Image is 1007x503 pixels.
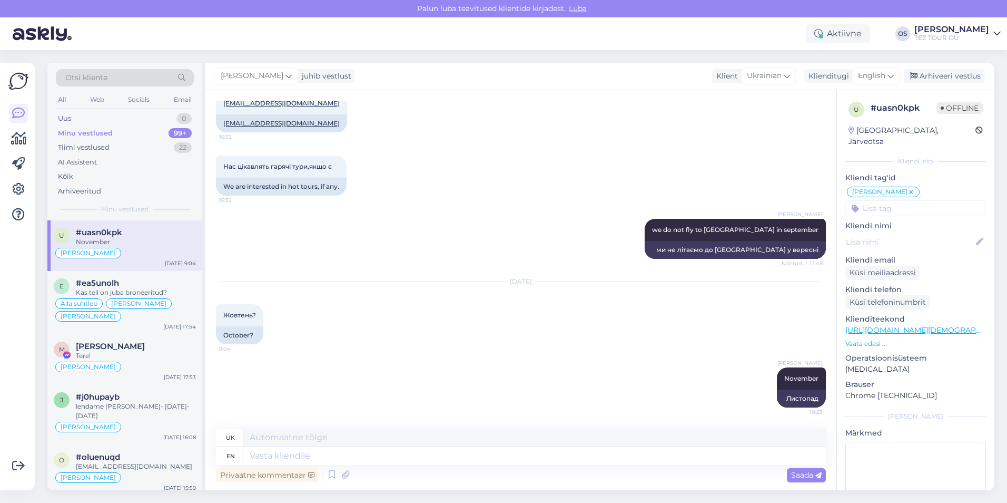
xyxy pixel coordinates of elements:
[76,462,196,471] div: [EMAIL_ADDRESS][DOMAIN_NAME]
[914,25,1001,42] a: [PERSON_NAME]TEZ TOUR OÜ
[845,364,986,375] p: [MEDICAL_DATA]
[783,408,823,416] span: 10:23
[845,157,986,166] div: Kliendi info
[216,326,263,344] div: October?
[777,390,826,408] div: Листопад
[101,205,149,214] span: Minu vestlused
[846,236,974,248] input: Lisa nimi
[845,172,986,183] p: Kliendi tag'id
[65,72,107,83] span: Otsi kliente
[652,226,818,234] span: we do not fly to [GEOGRAPHIC_DATA] in september
[845,314,986,325] p: Klienditeekond
[165,259,196,267] div: [DATE] 9:04
[845,379,986,390] p: Brauser
[904,69,985,83] div: Arhiveeri vestlus
[61,364,116,370] span: [PERSON_NAME]
[58,186,101,197] div: Arhiveeritud
[219,345,259,353] span: 9:04
[88,93,106,107] div: Web
[845,266,920,280] div: Küsi meiliaadressi
[76,452,120,462] span: #oluenuqd
[61,313,116,320] span: [PERSON_NAME]
[76,402,196,421] div: lendame [PERSON_NAME]- [DATE]-[DATE]
[845,390,986,401] p: Chrome [TECHNICAL_ID]
[223,162,332,170] span: Нас цікавлять гарячі тури,якщо є
[76,278,119,288] span: #ea5unolh
[59,345,65,353] span: M
[111,301,166,307] span: [PERSON_NAME]
[60,282,64,290] span: e
[56,93,68,107] div: All
[59,231,64,239] span: u
[163,323,196,331] div: [DATE] 17:54
[845,295,930,309] div: Küsi telefoninumbrit
[61,250,116,256] span: [PERSON_NAME]
[871,102,936,114] div: # uasn0kpk
[712,71,738,82] div: Klient
[223,119,340,127] a: [EMAIL_ADDRESS][DOMAIN_NAME]
[60,396,63,404] span: j
[936,102,983,114] span: Offline
[61,475,116,481] span: [PERSON_NAME]
[226,447,235,465] div: en
[858,70,885,82] span: English
[219,196,259,204] span: 16:32
[777,210,823,218] span: [PERSON_NAME]
[59,456,64,464] span: o
[58,142,110,153] div: Tiimi vestlused
[914,25,989,34] div: [PERSON_NAME]
[8,71,28,91] img: Askly Logo
[126,93,152,107] div: Socials
[777,359,823,367] span: [PERSON_NAME]
[845,220,986,231] p: Kliendi nimi
[845,200,986,216] input: Lisa tag
[221,70,283,82] span: [PERSON_NAME]
[174,142,192,153] div: 22
[566,4,590,13] span: Luba
[172,93,194,107] div: Email
[169,128,192,139] div: 99+
[806,24,870,43] div: Aktiivne
[845,428,986,439] p: Märkmed
[164,373,196,381] div: [DATE] 17:53
[848,125,975,147] div: [GEOGRAPHIC_DATA], Järveotsa
[914,34,989,42] div: TEZ TOUR OÜ
[58,113,71,124] div: Uus
[216,277,826,286] div: [DATE]
[645,241,826,259] div: ми не літаємо до [GEOGRAPHIC_DATA] у вересні
[61,301,97,307] span: Alla suhtleb
[298,71,351,82] div: juhib vestlust
[58,157,97,168] div: AI Assistent
[76,342,145,351] span: Marina Marova
[61,424,116,430] span: [PERSON_NAME]
[76,288,196,297] div: Kas teil on juba broneeritud?
[747,70,782,82] span: Ukrainian
[164,484,196,492] div: [DATE] 15:59
[219,133,259,141] span: 16:32
[791,470,822,480] span: Saada
[76,392,120,402] span: #j0hupayb
[226,429,235,447] div: uk
[176,113,192,124] div: 0
[782,259,823,267] span: Nähtud ✓ 17:48
[223,99,340,107] a: [EMAIL_ADDRESS][DOMAIN_NAME]
[845,339,986,349] p: Vaata edasi ...
[216,178,347,196] div: We are interested in hot tours, if any.
[216,468,319,482] div: Privaatne kommentaar
[58,171,73,182] div: Kõik
[845,284,986,295] p: Kliendi telefon
[76,351,196,361] div: Tere!
[58,128,113,139] div: Minu vestlused
[163,433,196,441] div: [DATE] 16:08
[76,228,122,237] span: #uasn0kpk
[895,26,910,41] div: OS
[852,189,907,195] span: [PERSON_NAME]
[845,412,986,421] div: [PERSON_NAME]
[854,105,859,113] span: u
[784,374,818,382] span: November
[845,255,986,266] p: Kliendi email
[76,237,196,247] div: November
[223,311,256,319] span: Жовтень?
[804,71,849,82] div: Klienditugi
[845,353,986,364] p: Operatsioonisüsteem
